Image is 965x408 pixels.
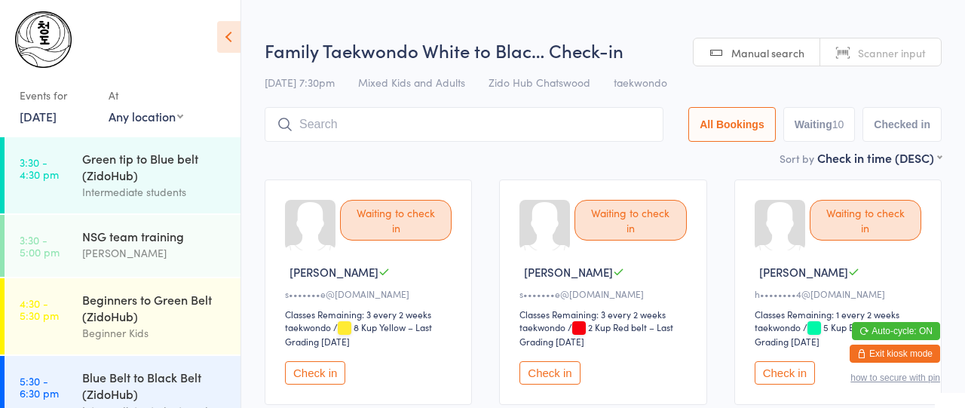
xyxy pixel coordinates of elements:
[20,108,57,124] a: [DATE]
[285,361,345,385] button: Check in
[340,200,452,241] div: Waiting to check in
[862,107,942,142] button: Checked in
[731,45,804,60] span: Manual search
[82,291,228,324] div: Beginners to Green Belt (ZidoHub)
[82,228,228,244] div: NSG team training
[285,287,456,300] div: s•••••••e@[DOMAIN_NAME]
[82,150,228,183] div: Green tip to Blue belt (ZidoHub)
[755,361,815,385] button: Check in
[755,321,801,333] div: taekwondo
[858,45,926,60] span: Scanner input
[82,324,228,342] div: Beginner Kids
[755,287,926,300] div: h••••••••4@[DOMAIN_NAME]
[20,83,93,108] div: Events for
[574,200,686,241] div: Waiting to check in
[5,278,240,354] a: 4:30 -5:30 pmBeginners to Green Belt (ZidoHub)Beginner Kids
[852,322,940,340] button: Auto-cycle: ON
[265,38,942,63] h2: Family Taekwondo White to Blac… Check-in
[850,373,940,383] button: how to secure with pin
[265,75,335,90] span: [DATE] 7:30pm
[285,308,456,321] div: Classes Remaining: 3 every 2 weeks
[524,264,613,280] span: [PERSON_NAME]
[783,107,856,142] button: Waiting10
[358,75,465,90] span: Mixed Kids and Adults
[20,234,60,258] time: 3:30 - 5:00 pm
[817,149,942,166] div: Check in time (DESC)
[20,297,59,321] time: 4:30 - 5:30 pm
[755,308,926,321] div: Classes Remaining: 1 every 2 weeks
[519,287,691,300] div: s•••••••e@[DOMAIN_NAME]
[5,215,240,277] a: 3:30 -5:00 pmNSG team training[PERSON_NAME]
[519,321,565,333] div: taekwondo
[109,108,183,124] div: Any location
[519,308,691,321] div: Classes Remaining: 3 every 2 weeks
[489,75,590,90] span: Zido Hub Chatswood
[614,75,667,90] span: taekwondo
[15,11,72,68] img: Chungdo Taekwondo
[5,137,240,213] a: 3:30 -4:30 pmGreen tip to Blue belt (ZidoHub)Intermediate students
[688,107,776,142] button: All Bookings
[82,244,228,262] div: [PERSON_NAME]
[755,321,907,348] span: / 5 Kup Blue tip – Last Grading [DATE]
[82,369,228,402] div: Blue Belt to Black Belt (ZidoHub)
[289,264,378,280] span: [PERSON_NAME]
[82,183,228,201] div: Intermediate students
[285,321,331,333] div: taekwondo
[519,361,580,385] button: Check in
[109,83,183,108] div: At
[810,200,921,241] div: Waiting to check in
[20,375,59,399] time: 5:30 - 6:30 pm
[832,118,844,130] div: 10
[780,151,814,166] label: Sort by
[265,107,663,142] input: Search
[20,156,59,180] time: 3:30 - 4:30 pm
[850,345,940,363] button: Exit kiosk mode
[759,264,848,280] span: [PERSON_NAME]
[519,321,673,348] span: / 2 Kup Red belt – Last Grading [DATE]
[285,321,432,348] span: / 8 Kup Yellow – Last Grading [DATE]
